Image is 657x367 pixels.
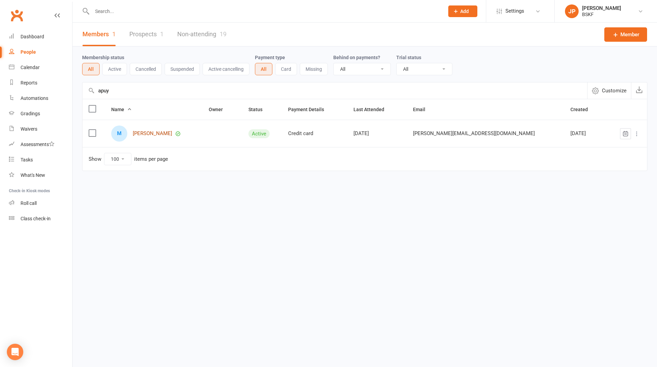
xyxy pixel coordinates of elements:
[21,49,36,55] div: People
[21,80,37,86] div: Reports
[165,63,200,75] button: Suspended
[8,7,25,24] a: Clubworx
[203,63,249,75] button: Active cancelling
[82,23,116,46] a: Members1
[413,127,535,140] span: [PERSON_NAME][EMAIL_ADDRESS][DOMAIN_NAME]
[602,87,627,95] span: Customize
[209,105,230,114] button: Owner
[21,111,40,116] div: Gradings
[275,63,297,75] button: Card
[587,82,631,99] button: Customize
[288,105,332,114] button: Payment Details
[90,6,439,16] input: Search...
[129,23,164,46] a: Prospects1
[413,105,433,114] button: Email
[288,107,332,112] span: Payment Details
[582,5,621,11] div: [PERSON_NAME]
[7,344,23,360] div: Open Intercom Messenger
[82,82,587,99] input: Search by contact name
[570,131,602,136] div: [DATE]
[460,9,469,14] span: Add
[288,131,341,136] div: Credit card
[111,126,127,142] div: M
[9,137,72,152] a: Assessments
[9,91,72,106] a: Automations
[21,34,44,39] div: Dashboard
[9,106,72,121] a: Gradings
[9,44,72,60] a: People
[21,172,45,178] div: What's New
[112,30,116,38] div: 1
[565,4,579,18] div: JP
[604,27,647,42] a: Member
[9,29,72,44] a: Dashboard
[255,63,272,75] button: All
[9,121,72,137] a: Waivers
[89,153,168,165] div: Show
[9,152,72,168] a: Tasks
[130,63,162,75] button: Cancelled
[248,129,270,138] div: Active
[111,105,132,114] button: Name
[9,60,72,75] a: Calendar
[448,5,477,17] button: Add
[505,3,524,19] span: Settings
[9,211,72,226] a: Class kiosk mode
[620,30,639,39] span: Member
[255,55,285,60] label: Payment type
[133,131,172,136] a: [PERSON_NAME]
[353,105,392,114] button: Last Attended
[353,131,401,136] div: [DATE]
[248,107,270,112] span: Status
[413,107,433,112] span: Email
[9,196,72,211] a: Roll call
[582,11,621,17] div: BSKF
[248,105,270,114] button: Status
[21,157,33,162] div: Tasks
[570,105,595,114] button: Created
[353,107,392,112] span: Last Attended
[134,156,168,162] div: items per page
[177,23,227,46] a: Non-attending19
[21,65,40,70] div: Calendar
[21,142,54,147] div: Assessments
[9,75,72,91] a: Reports
[220,30,227,38] div: 19
[21,200,37,206] div: Roll call
[111,107,132,112] span: Name
[82,63,100,75] button: All
[102,63,127,75] button: Active
[160,30,164,38] div: 1
[9,168,72,183] a: What's New
[82,55,124,60] label: Membership status
[21,126,37,132] div: Waivers
[21,216,51,221] div: Class check-in
[209,107,230,112] span: Owner
[300,63,328,75] button: Missing
[396,55,421,60] label: Trial status
[333,55,380,60] label: Behind on payments?
[570,107,595,112] span: Created
[21,95,48,101] div: Automations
